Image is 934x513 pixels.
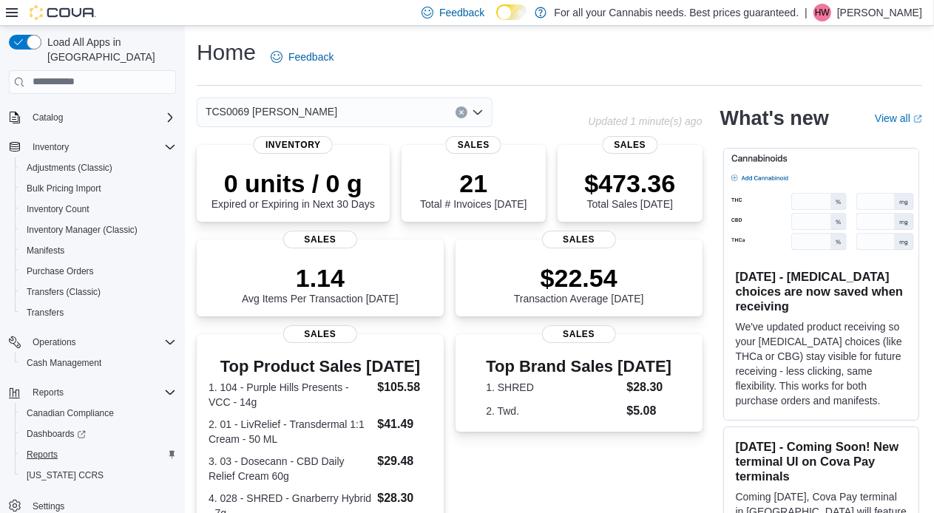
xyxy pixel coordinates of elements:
div: Haley Watson [813,4,831,21]
a: Cash Management [21,354,107,372]
a: Adjustments (Classic) [21,159,118,177]
a: Dashboards [15,424,182,444]
span: Inventory Manager (Classic) [27,224,138,236]
span: Operations [33,336,76,348]
input: Dark Mode [496,4,527,20]
button: Manifests [15,240,182,261]
a: Manifests [21,242,70,259]
span: Transfers [27,307,64,319]
span: Feedback [439,5,484,20]
div: Avg Items Per Transaction [DATE] [242,263,399,305]
p: $473.36 [584,169,675,198]
span: Bulk Pricing Import [27,183,101,194]
span: Purchase Orders [27,265,94,277]
span: HW [815,4,830,21]
button: Cash Management [15,353,182,373]
span: Canadian Compliance [27,407,114,419]
span: TCS0069 [PERSON_NAME] [206,103,337,120]
dt: 3. 03 - Dosecann - CBD Daily Relief Cream 60g [209,454,371,483]
span: Dark Mode [496,20,497,21]
span: Inventory [33,141,69,153]
p: 1.14 [242,263,399,293]
button: Inventory Count [15,199,182,220]
a: [US_STATE] CCRS [21,466,109,484]
button: Operations [27,333,82,351]
button: Purchase Orders [15,261,182,282]
a: Canadian Compliance [21,404,120,422]
button: Inventory [27,138,75,156]
span: Canadian Compliance [21,404,176,422]
dd: $29.48 [377,452,431,470]
dt: 1. 104 - Purple Hills Presents - VCC - 14g [209,380,371,410]
button: Inventory [3,137,182,157]
dt: 2. Twd. [486,404,620,418]
a: Reports [21,446,64,463]
div: Total # Invoices [DATE] [420,169,527,210]
span: Inventory [27,138,176,156]
button: Inventory Manager (Classic) [15,220,182,240]
span: Bulk Pricing Import [21,180,176,197]
button: Clear input [456,106,467,118]
span: Sales [283,325,357,343]
p: $22.54 [514,263,644,293]
a: Bulk Pricing Import [21,180,107,197]
span: Catalog [33,112,63,123]
button: Catalog [3,107,182,128]
button: Bulk Pricing Import [15,178,182,199]
span: Adjustments (Classic) [27,162,112,174]
p: [PERSON_NAME] [837,4,922,21]
span: Settings [33,500,64,512]
span: Sales [283,231,357,248]
dt: 1. SHRED [486,380,620,395]
span: Purchase Orders [21,262,176,280]
button: Reports [27,384,70,401]
a: Inventory Count [21,200,95,218]
span: Reports [27,449,58,461]
button: Adjustments (Classic) [15,157,182,178]
p: We've updated product receiving so your [MEDICAL_DATA] choices (like THCa or CBG) stay visible fo... [736,319,907,408]
span: Manifests [21,242,176,259]
span: Sales [602,136,657,154]
h3: Top Brand Sales [DATE] [486,358,671,376]
h3: [DATE] - [MEDICAL_DATA] choices are now saved when receiving [736,269,907,313]
button: Catalog [27,109,69,126]
h3: Top Product Sales [DATE] [209,358,432,376]
dd: $41.49 [377,415,431,433]
span: Cash Management [27,357,101,369]
span: Feedback [288,50,334,64]
button: [US_STATE] CCRS [15,465,182,486]
span: Manifests [27,245,64,256]
a: Dashboards [21,425,92,443]
h3: [DATE] - Coming Soon! New terminal UI on Cova Pay terminals [736,439,907,483]
a: Transfers [21,304,70,322]
span: Operations [27,333,176,351]
dt: 2. 01 - LivRelief - Transdermal 1:1 Cream - 50 ML [209,417,371,446]
dd: $28.30 [377,489,431,507]
p: 0 units / 0 g [211,169,375,198]
span: Dashboards [21,425,176,443]
span: Sales [542,231,616,248]
span: Washington CCRS [21,466,176,484]
span: Sales [542,325,616,343]
span: Reports [21,446,176,463]
span: Adjustments (Classic) [21,159,176,177]
span: Inventory [254,136,333,154]
p: For all your Cannabis needs. Best prices guaranteed. [554,4,799,21]
span: Dashboards [27,428,86,440]
span: Inventory Count [21,200,176,218]
a: Feedback [265,42,339,72]
p: | [805,4,808,21]
button: Operations [3,332,182,353]
p: Updated 1 minute(s) ago [588,115,702,127]
div: Transaction Average [DATE] [514,263,644,305]
span: Cash Management [21,354,176,372]
button: Reports [3,382,182,403]
span: Reports [33,387,64,398]
span: Transfers (Classic) [21,283,176,301]
a: View allExternal link [875,112,922,124]
svg: External link [913,115,922,123]
p: 21 [420,169,527,198]
button: Transfers [15,302,182,323]
button: Canadian Compliance [15,403,182,424]
span: Transfers [21,304,176,322]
